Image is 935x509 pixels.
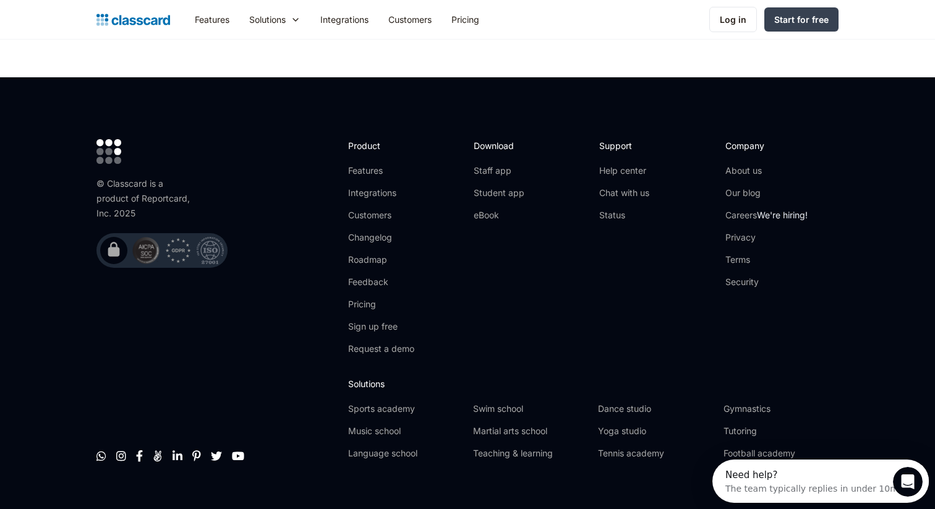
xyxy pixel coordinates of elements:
a: home [96,11,170,28]
div: © Classcard is a product of Reportcard, Inc. 2025 [96,176,195,221]
div: Start for free [774,13,829,26]
a: Privacy [725,231,808,244]
h2: Download [474,139,524,152]
a: Log in [709,7,757,32]
a: Changelog [348,231,414,244]
div: Solutions [249,13,286,26]
a:  [153,450,163,462]
a: Pricing [348,298,414,310]
a: Start for free [764,7,839,32]
h2: Support [599,139,649,152]
a: Football academy [724,447,839,460]
a: Security [725,276,808,288]
a: Swim school [473,403,588,415]
a: eBook [474,209,524,221]
a: Tennis academy [598,447,713,460]
a: Roadmap [348,254,414,266]
a: Sports academy [348,403,463,415]
div: The team typically replies in under 10m [13,20,186,33]
a: Pricing [442,6,489,33]
a: Request a demo [348,343,414,355]
a: Status [599,209,649,221]
a: Yoga studio [598,425,713,437]
a:  [192,450,201,462]
a: Teaching & learning [473,447,588,460]
a: Help center [599,165,649,177]
a:  [173,450,182,462]
div: Solutions [239,6,310,33]
a:  [116,450,126,462]
a: Integrations [348,187,414,199]
a:  [211,450,222,462]
a: Our blog [725,187,808,199]
a: CareersWe're hiring! [725,209,808,221]
a: Tutoring [724,425,839,437]
span: We're hiring! [757,210,808,220]
h2: Company [725,139,808,152]
div: Need help? [13,11,186,20]
a: Terms [725,254,808,266]
h2: Product [348,139,414,152]
div: Log in [720,13,746,26]
a: Feedback [348,276,414,288]
a: Dance studio [598,403,713,415]
a: Customers [348,209,414,221]
a: Features [348,165,414,177]
a: Music school [348,425,463,437]
a: Chat with us [599,187,649,199]
a: About us [725,165,808,177]
div: Open Intercom Messenger [5,5,223,39]
a: Student app [474,187,524,199]
a: Gymnastics [724,403,839,415]
a: Sign up free [348,320,414,333]
a: Features [185,6,239,33]
iframe: Intercom live chat [893,467,923,497]
iframe: Intercom live chat discovery launcher [712,460,929,503]
a:  [136,450,143,462]
a: Customers [378,6,442,33]
a: Staff app [474,165,524,177]
a: Language school [348,447,463,460]
a: Martial arts school [473,425,588,437]
a: Integrations [310,6,378,33]
h2: Solutions [348,377,839,390]
a:  [232,450,244,462]
a:  [96,450,106,462]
